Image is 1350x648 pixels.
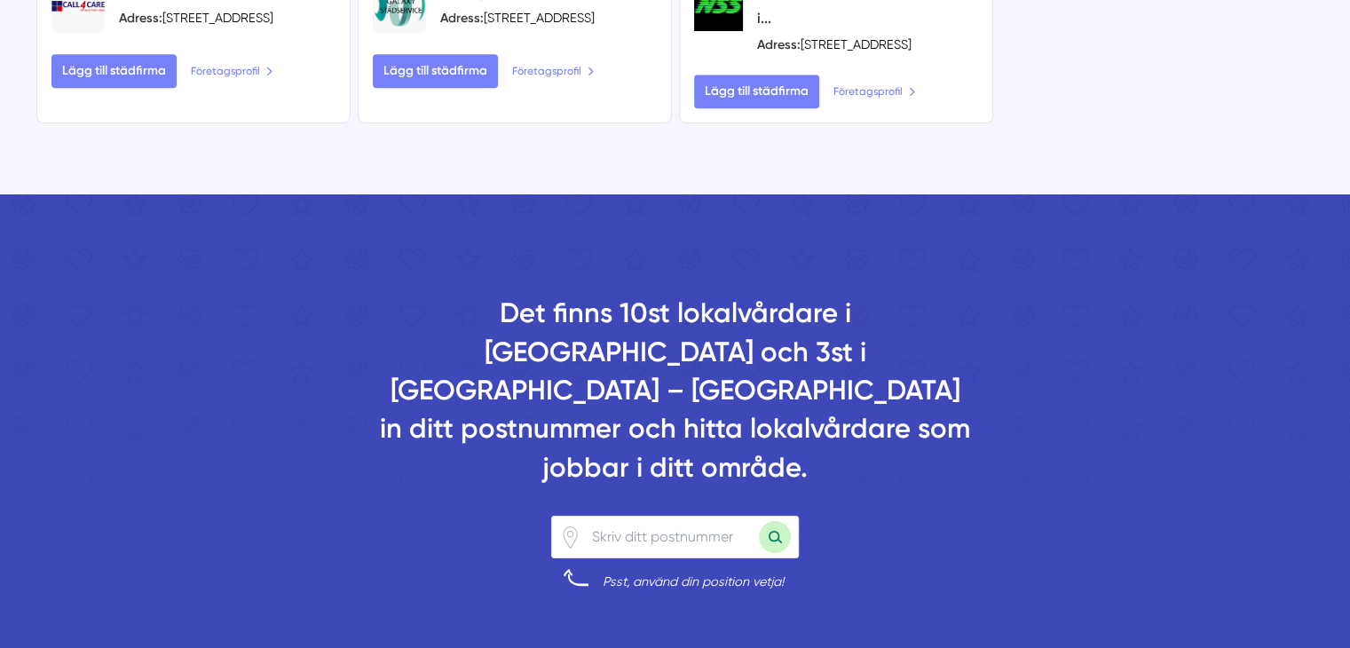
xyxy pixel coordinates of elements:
[759,521,791,553] button: Sök med postnummer
[512,61,595,81] a: Företagsprofil
[377,294,974,498] h2: Det finns 10st lokalvårdare i [GEOGRAPHIC_DATA] och 3st i [GEOGRAPHIC_DATA] – [GEOGRAPHIC_DATA] i...
[581,517,759,557] input: Skriv ditt postnummer
[440,9,595,27] div: [STREET_ADDRESS]
[757,36,801,52] strong: Adress:
[119,9,273,27] div: [STREET_ADDRESS]
[833,82,916,101] a: Företagsprofil
[119,10,162,26] strong: Adress:
[603,573,784,590] div: Psst, använd din position vetja!
[559,526,581,549] svg: Pin / Karta
[694,75,819,108] : Lägg till städfirma
[51,54,177,88] : Lägg till städfirma
[191,61,273,81] a: Företagsprofil
[757,36,912,53] div: [STREET_ADDRESS]
[559,526,581,549] span: Klicka för att använda din position.
[373,54,498,88] : Lägg till städfirma
[51,1,105,12] img: Call4care AB logotyp
[440,10,484,26] strong: Adress:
